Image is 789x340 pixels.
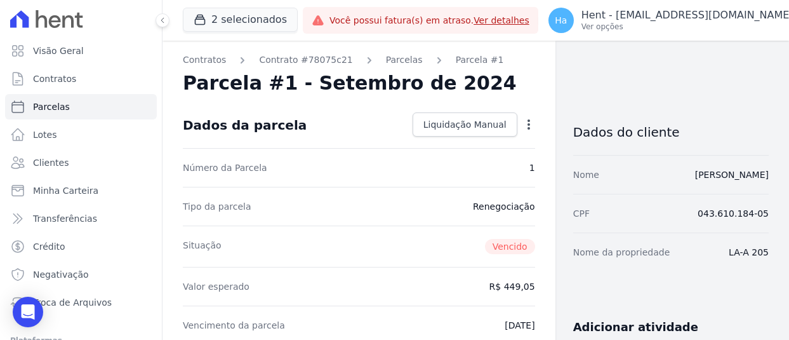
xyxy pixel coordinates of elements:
[33,184,98,197] span: Minha Carteira
[555,16,567,25] span: Ha
[474,15,529,25] a: Ver detalhes
[573,168,599,181] dt: Nome
[698,207,769,220] dd: 043.610.184-05
[5,38,157,64] a: Visão Geral
[529,161,535,174] dd: 1
[5,290,157,315] a: Troca de Arquivos
[729,246,769,259] dd: LA-A 205
[5,206,157,231] a: Transferências
[33,268,89,281] span: Negativação
[5,150,157,175] a: Clientes
[33,100,70,113] span: Parcelas
[33,240,65,253] span: Crédito
[183,118,307,133] div: Dados da parcela
[33,128,57,141] span: Lotes
[33,72,76,85] span: Contratos
[13,297,43,327] div: Open Intercom Messenger
[5,94,157,119] a: Parcelas
[5,66,157,92] a: Contratos
[573,246,670,259] dt: Nome da propriedade
[33,296,112,309] span: Troca de Arquivos
[5,262,157,287] a: Negativação
[33,212,97,225] span: Transferências
[183,8,298,32] button: 2 selecionados
[5,122,157,147] a: Lotes
[456,53,504,67] a: Parcela #1
[695,170,769,180] a: [PERSON_NAME]
[5,178,157,203] a: Minha Carteira
[573,207,590,220] dt: CPF
[423,118,507,131] span: Liquidação Manual
[573,320,698,335] h3: Adicionar atividade
[183,53,535,67] nav: Breadcrumb
[183,280,249,293] dt: Valor esperado
[413,112,517,137] a: Liquidação Manual
[473,200,535,213] dd: Renegociação
[183,72,517,95] h2: Parcela #1 - Setembro de 2024
[183,319,285,332] dt: Vencimento da parcela
[485,239,535,254] span: Vencido
[259,53,352,67] a: Contrato #78075c21
[573,125,769,140] h3: Dados do cliente
[183,239,222,254] dt: Situação
[183,161,267,174] dt: Número da Parcela
[33,44,84,57] span: Visão Geral
[489,280,535,293] dd: R$ 449,05
[5,234,157,259] a: Crédito
[183,53,226,67] a: Contratos
[505,319,534,332] dd: [DATE]
[183,200,251,213] dt: Tipo da parcela
[329,14,529,27] span: Você possui fatura(s) em atraso.
[33,156,69,169] span: Clientes
[386,53,423,67] a: Parcelas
